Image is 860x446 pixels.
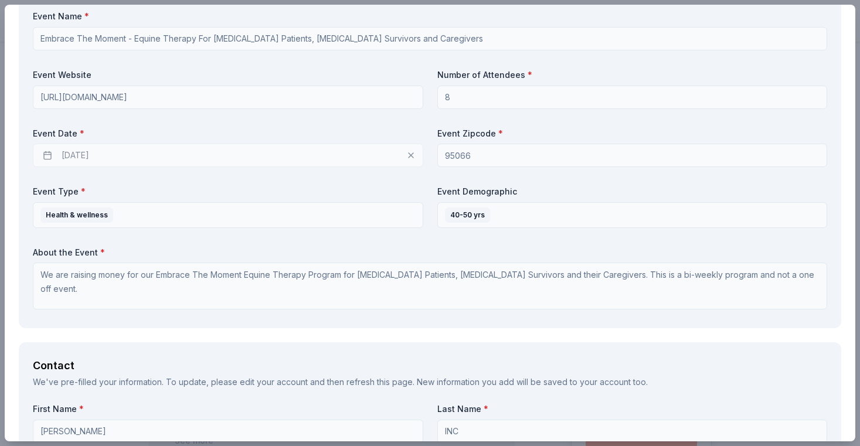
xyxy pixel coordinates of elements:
[33,69,423,81] label: Event Website
[437,186,828,198] label: Event Demographic
[437,202,828,228] button: 40-50 yrs
[40,207,113,223] div: Health & wellness
[33,356,827,375] div: Contact
[437,69,828,81] label: Number of Attendees
[437,403,828,415] label: Last Name
[33,403,423,415] label: First Name
[33,375,827,389] div: We've pre-filled your information. To update, please and then refresh this page. New information ...
[33,186,423,198] label: Event Type
[33,263,827,309] textarea: We are raising money for our Embrace The Moment Equine Therapy Program for [MEDICAL_DATA] Patient...
[33,128,423,139] label: Event Date
[240,377,308,387] a: edit your account
[33,11,827,22] label: Event Name
[445,207,490,223] div: 40-50 yrs
[33,247,827,258] label: About the Event
[33,202,423,228] button: Health & wellness
[437,128,828,139] label: Event Zipcode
